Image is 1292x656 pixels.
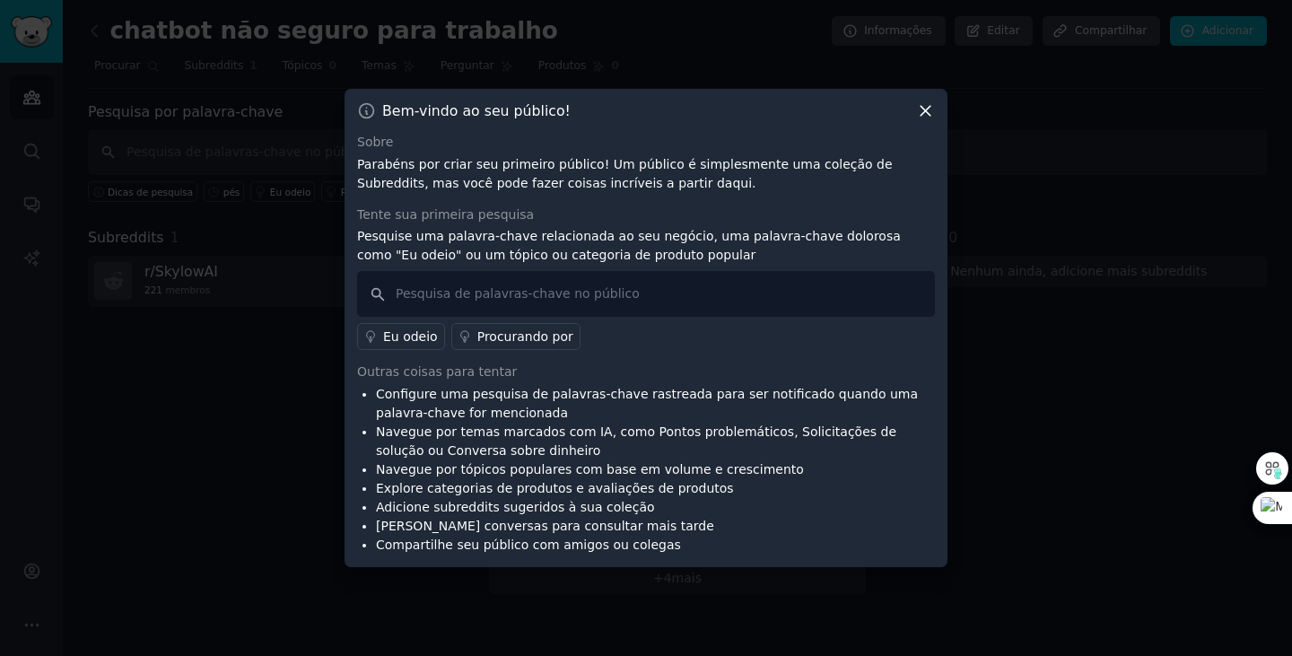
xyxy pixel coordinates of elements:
[376,462,804,477] font: Navegue por tópicos populares com base em volume e crescimento
[383,329,438,344] font: Eu odeio
[376,387,918,420] font: Configure uma pesquisa de palavras-chave rastreada para ser notificado quando uma palavra-chave f...
[376,538,681,552] font: Compartilhe seu público com amigos ou colegas
[376,500,655,514] font: Adicione subreddits sugeridos à sua coleção
[357,207,534,222] font: Tente sua primeira pesquisa
[376,424,896,458] font: Navegue por temas marcados com IA, como Pontos problemáticos, Solicitações de solução ou Conversa...
[376,519,714,533] font: [PERSON_NAME] conversas para consultar mais tarde
[382,102,571,119] font: Bem-vindo ao seu público!
[477,329,573,344] font: Procurando por
[357,229,901,262] font: Pesquise uma palavra-chave relacionada ao seu negócio, uma palavra-chave dolorosa como "Eu odeio"...
[376,481,734,495] font: Explore categorias de produtos e avaliações de produtos
[451,323,581,350] a: Procurando por
[357,364,517,379] font: Outras coisas para tentar
[357,271,935,317] input: Pesquisa de palavras-chave no público
[357,323,445,350] a: Eu odeio
[357,157,893,190] font: Parabéns por criar seu primeiro público! Um público é simplesmente uma coleção de Subreddits, mas...
[357,135,393,149] font: Sobre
